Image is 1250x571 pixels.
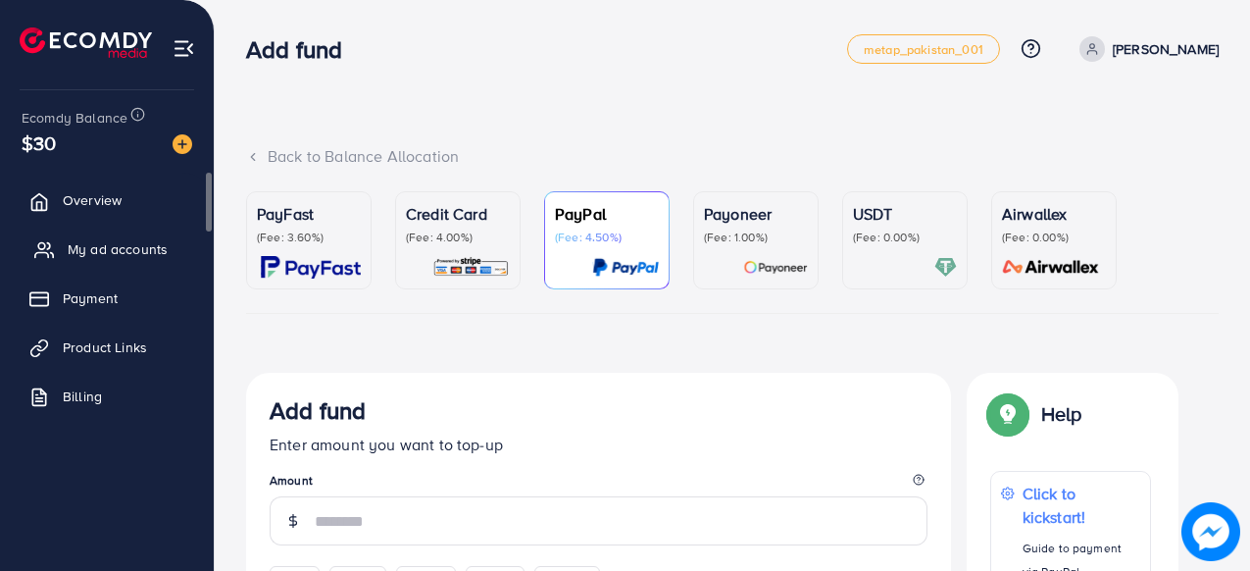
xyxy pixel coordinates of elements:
[704,202,808,226] p: Payoneer
[173,134,192,154] img: image
[15,181,199,220] a: Overview
[555,202,659,226] p: PayPal
[15,230,199,269] a: My ad accounts
[22,108,127,128] span: Ecomdy Balance
[257,202,361,226] p: PayFast
[592,256,659,279] img: card
[1023,482,1140,529] p: Click to kickstart!
[853,230,957,245] p: (Fee: 0.00%)
[1002,230,1106,245] p: (Fee: 0.00%)
[406,230,510,245] p: (Fee: 4.00%)
[853,202,957,226] p: USDT
[847,34,1000,64] a: metap_pakistan_001
[1041,402,1082,426] p: Help
[63,288,118,308] span: Payment
[704,230,808,245] p: (Fee: 1.00%)
[63,190,122,210] span: Overview
[996,256,1106,279] img: card
[15,377,199,416] a: Billing
[22,129,56,157] span: $30
[15,328,199,367] a: Product Links
[173,37,195,60] img: menu
[63,337,147,357] span: Product Links
[990,396,1025,432] img: Popup guide
[432,256,510,279] img: card
[270,472,927,496] legend: Amount
[743,256,808,279] img: card
[555,230,659,245] p: (Fee: 4.50%)
[406,202,510,226] p: Credit Card
[1181,502,1240,561] img: image
[261,256,361,279] img: card
[1002,202,1106,226] p: Airwallex
[864,43,983,56] span: metap_pakistan_001
[20,27,152,58] img: logo
[270,433,927,456] p: Enter amount you want to top-up
[1113,37,1219,61] p: [PERSON_NAME]
[15,279,199,318] a: Payment
[1072,36,1219,62] a: [PERSON_NAME]
[68,239,168,259] span: My ad accounts
[246,145,1219,168] div: Back to Balance Allocation
[934,256,957,279] img: card
[270,396,366,425] h3: Add fund
[246,35,358,64] h3: Add fund
[63,387,102,406] span: Billing
[257,230,361,245] p: (Fee: 3.60%)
